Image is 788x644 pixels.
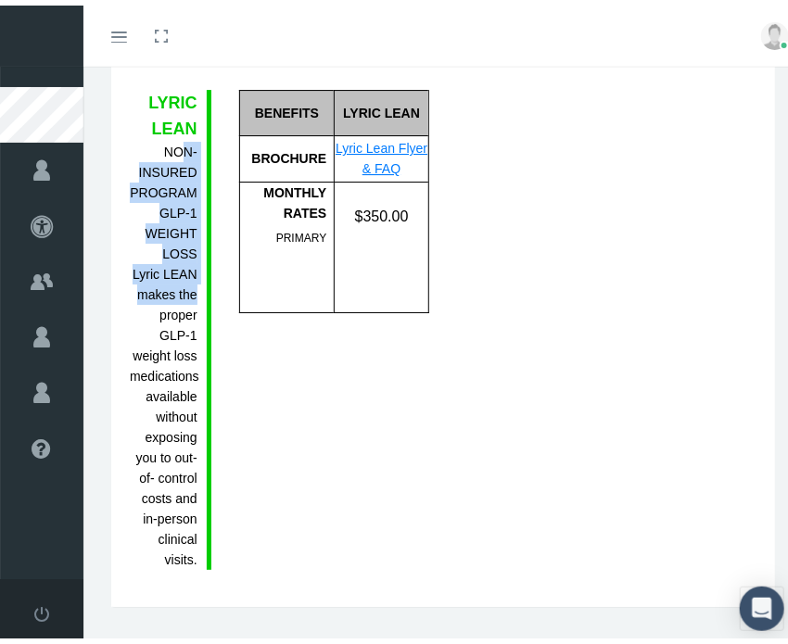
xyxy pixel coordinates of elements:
b: NON-INSURED PROGRAM [130,139,197,195]
div: GLP-1 WEIGHT LOSS Lyric LEAN makes the proper GLP-1 weight loss medications available without exp... [130,136,197,564]
a: Lyric Lean Flyer & FAQ [336,135,427,170]
div: $350.00 [335,199,428,222]
div: LYRIC LEAN [130,84,197,137]
div: BENEFITS [239,84,335,131]
span: PRIMARY [276,226,326,239]
div: BROCHURE [239,131,335,177]
div: MONTHLY RATES [240,177,327,218]
div: Open Intercom Messenger [740,581,784,625]
div: LYRIC LEAN [334,84,428,131]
